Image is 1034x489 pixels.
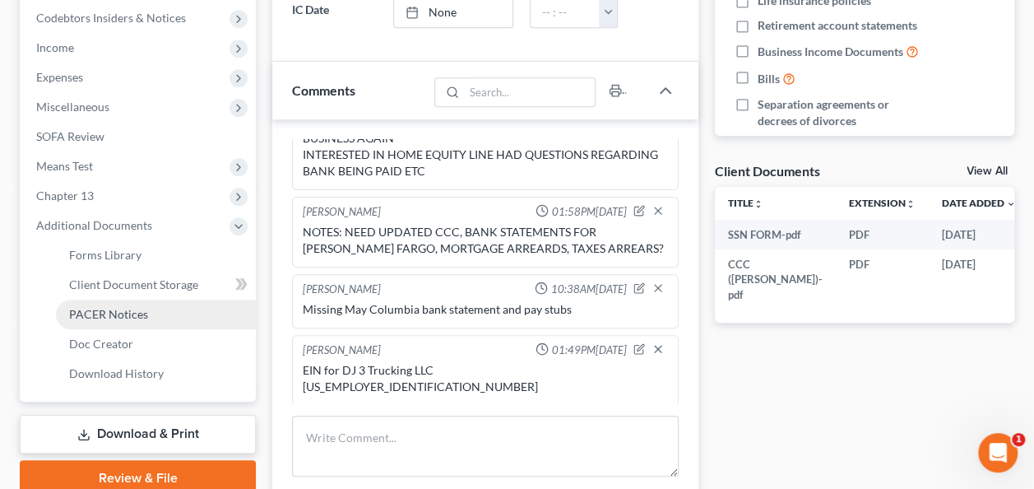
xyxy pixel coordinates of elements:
a: Client Document Storage [56,270,256,300]
i: unfold_more [753,199,763,209]
td: SSN FORM-pdf [715,220,836,249]
div: [PERSON_NAME] [303,204,381,221]
span: Download History [69,366,164,380]
td: PDF [836,220,929,249]
span: 01:58PM[DATE] [552,204,627,220]
span: 10:38AM[DATE] [551,282,627,297]
a: Forms Library [56,240,256,270]
td: CCC ([PERSON_NAME])-pdf [715,249,836,310]
span: Expenses [36,70,83,84]
a: Date Added expand_more [942,197,1016,209]
span: 1 [1012,433,1025,446]
span: Client Document Storage [69,277,198,291]
a: Titleunfold_more [728,197,763,209]
td: [DATE] [929,249,1029,310]
a: Extensionunfold_more [849,197,916,209]
div: EIN for DJ 3 Trucking LLC [US_EMPLOYER_IDENTIFICATION_NUMBER] [303,362,668,395]
td: PDF [836,249,929,310]
span: Codebtors Insiders & Notices [36,11,186,25]
span: 01:49PM[DATE] [552,342,627,358]
a: Doc Creator [56,329,256,359]
iframe: Intercom live chat [978,433,1018,473]
span: Means Test [36,159,93,173]
i: expand_more [1006,199,1016,209]
div: Client Documents [715,162,820,179]
a: View All [967,165,1008,177]
span: Business Income Documents [758,44,903,60]
td: [DATE] [929,220,1029,249]
span: Miscellaneous [36,100,109,114]
span: Bills [758,71,780,87]
span: Forms Library [69,248,141,262]
span: Separation agreements or decrees of divorces [758,96,925,129]
span: Retirement account statements [758,17,917,34]
input: Search... [464,78,595,106]
span: Income [36,40,74,54]
div: [PERSON_NAME] [303,282,381,298]
i: unfold_more [906,199,916,209]
span: Doc Creator [69,337,133,351]
a: PACER Notices [56,300,256,329]
div: Missing May Columbia bank statement and pay stubs [303,301,668,318]
span: PACER Notices [69,307,148,321]
div: NOTES: NEED UPDATED CCC, BANK STATEMENTS FOR [PERSON_NAME] FARGO, MORTGAGE ARREARDS, TAXES ARREARS? [303,224,668,257]
a: SOFA Review [23,122,256,151]
span: SOFA Review [36,129,104,143]
span: Chapter 13 [36,189,94,203]
div: [PERSON_NAME] [303,342,381,359]
a: Download & Print [20,415,256,454]
span: Comments [292,82,355,98]
a: Download History [56,359,256,389]
span: Additional Documents [36,218,152,232]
